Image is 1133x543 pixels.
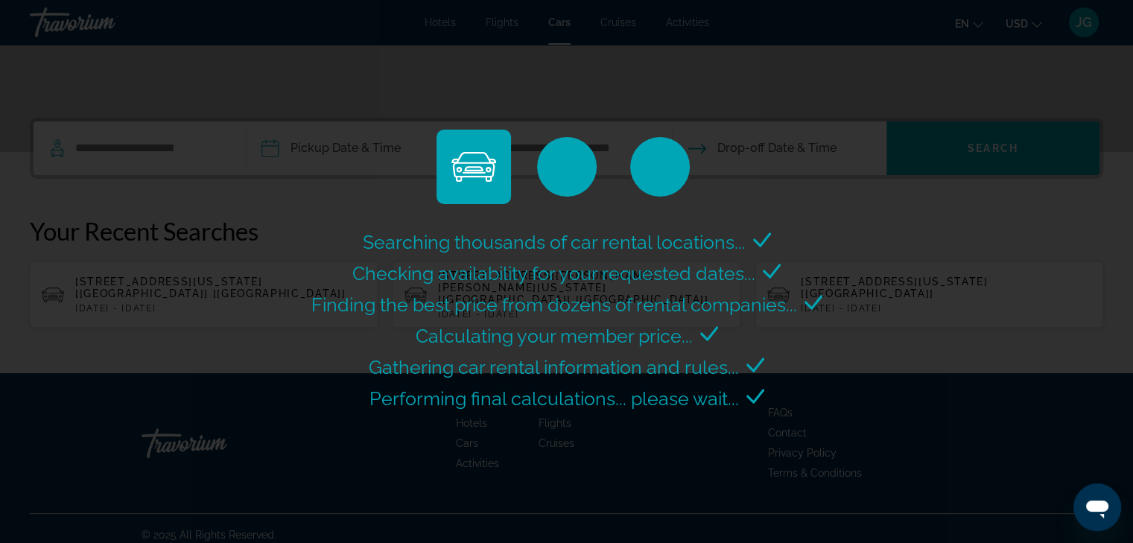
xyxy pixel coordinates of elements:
[1073,483,1121,531] iframe: Button to launch messaging window
[416,325,693,347] span: Calculating your member price...
[352,262,755,285] span: Checking availability for your requested dates...
[363,231,746,253] span: Searching thousands of car rental locations...
[369,387,739,410] span: Performing final calculations... please wait...
[311,293,797,316] span: Finding the best price from dozens of rental companies...
[369,356,739,378] span: Gathering car rental information and rules...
